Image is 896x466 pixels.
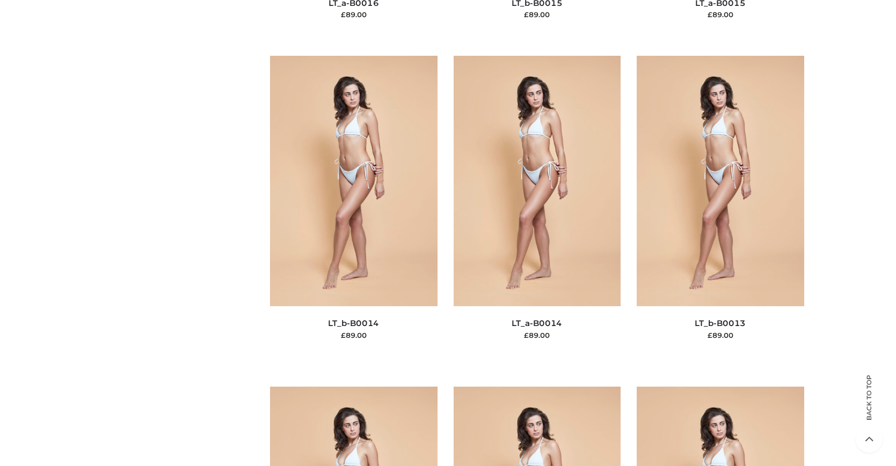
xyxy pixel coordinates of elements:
[708,331,733,339] bdi: 89.00
[524,331,550,339] bdi: 89.00
[341,10,346,19] span: £
[328,318,379,328] a: LT_b-B0014
[708,10,712,19] span: £
[341,331,346,339] span: £
[524,10,550,19] bdi: 89.00
[341,10,367,19] bdi: 89.00
[454,56,621,306] img: LT_a-B0014
[524,331,529,339] span: £
[512,318,562,328] a: LT_a-B0014
[637,56,804,306] img: LT_b-B0013
[341,331,367,339] bdi: 89.00
[524,10,529,19] span: £
[695,318,746,328] a: LT_b-B0013
[270,56,438,306] img: LT_b-B0014
[708,10,733,19] bdi: 89.00
[856,394,883,420] span: Back to top
[708,331,712,339] span: £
